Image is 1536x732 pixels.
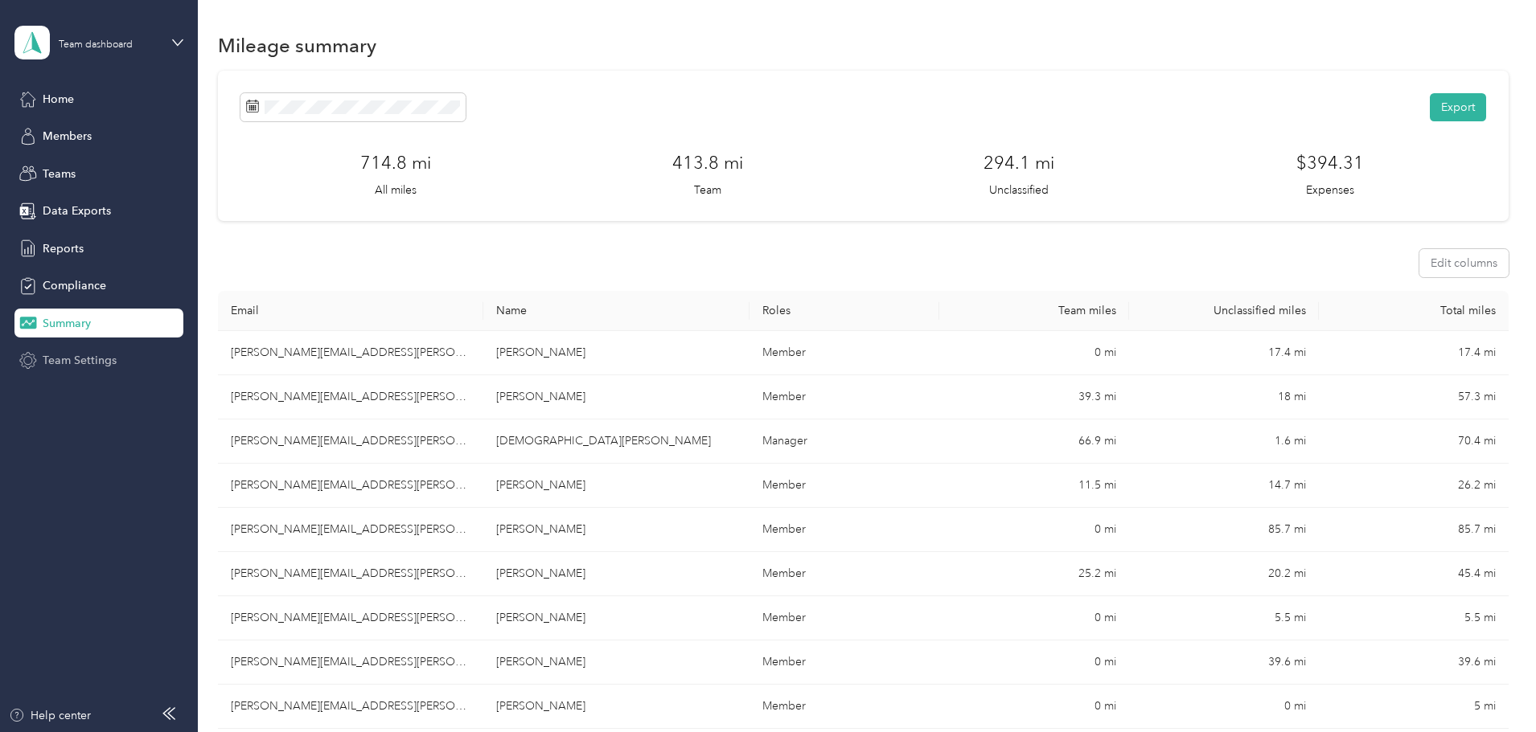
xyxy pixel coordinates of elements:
td: Member [750,685,939,729]
td: Member [750,464,939,508]
td: 0 mi [1129,685,1319,729]
button: Help center [9,707,91,724]
h3: 413.8 mi [672,149,743,176]
td: 39.3 mi [939,375,1129,419]
td: 17.4 mi [1319,331,1509,375]
td: emily.carr@optioncare.com [218,552,483,596]
p: Team [694,182,721,198]
span: Data Exports [43,202,111,219]
span: Compliance [43,277,106,294]
span: Home [43,91,74,108]
td: 17.4 mi [1129,331,1319,375]
h1: Mileage summary [218,37,376,54]
td: 5.5 mi [1319,596,1509,640]
td: kelly.koteles@optioncare.com [218,685,483,729]
td: 45.4 mi [1319,552,1509,596]
td: 5.5 mi [1129,596,1319,640]
td: travis.keith@optioncare.com [218,596,483,640]
td: Stephanie Scheessele [483,375,749,419]
td: 85.7 mi [1319,508,1509,552]
td: Manager [750,419,939,464]
td: Member [750,596,939,640]
td: cristie.huennekens@optioncare.com [218,419,483,464]
td: jennifer.lange@optioncare.com [218,640,483,685]
td: 0 mi [939,640,1129,685]
td: 39.6 mi [1319,640,1509,685]
th: Team miles [939,291,1129,331]
span: Members [43,128,92,145]
td: 0 mi [939,508,1129,552]
td: 18 mi [1129,375,1319,419]
td: 25.2 mi [939,552,1129,596]
td: Fernanda Machado [483,331,749,375]
td: Member [750,331,939,375]
td: 0 mi [939,685,1129,729]
th: Roles [750,291,939,331]
h3: $394.31 [1296,149,1364,176]
td: 57.3 mi [1319,375,1509,419]
button: Edit columns [1419,249,1509,277]
iframe: Everlance-gr Chat Button Frame [1446,642,1536,732]
span: Summary [43,315,91,332]
td: Kelly Koteles [483,685,749,729]
span: Teams [43,166,76,182]
td: Member [750,375,939,419]
span: Reports [43,240,84,257]
th: Email [218,291,483,331]
td: cary.boyd@optioncare.com [218,508,483,552]
td: Travis Keith [483,596,749,640]
td: 70.4 mi [1319,419,1509,464]
td: 5 mi [1319,685,1509,729]
h3: 294.1 mi [984,149,1054,176]
td: Member [750,508,939,552]
p: All miles [375,182,417,198]
td: Member [750,552,939,596]
td: Emily Carr [483,552,749,596]
td: 66.9 mi [939,419,1129,464]
th: Name [483,291,749,331]
td: Cristie Huennekens [483,419,749,464]
td: 0 mi [939,596,1129,640]
td: nicholes.newton@optioncare.com [218,464,483,508]
span: Team Settings [43,352,117,369]
td: Jennifer Lange [483,640,749,685]
td: 39.6 mi [1129,640,1319,685]
td: 0 mi [939,331,1129,375]
p: Expenses [1306,182,1354,198]
td: stephanie.scheessele@optioncare.com [218,375,483,419]
p: Unclassified [989,182,1049,198]
td: 1.6 mi [1129,419,1319,464]
button: Export [1430,93,1486,121]
th: Total miles [1319,291,1509,331]
td: Nicholes Newton [483,464,749,508]
td: Member [750,640,939,685]
td: fernanda.machado@optioncare.com [218,331,483,375]
th: Unclassified miles [1129,291,1319,331]
td: Cary Boyd [483,508,749,552]
div: Team dashboard [59,40,133,50]
h3: 714.8 mi [360,149,431,176]
td: 20.2 mi [1129,552,1319,596]
td: 26.2 mi [1319,464,1509,508]
td: 85.7 mi [1129,508,1319,552]
td: 14.7 mi [1129,464,1319,508]
td: 11.5 mi [939,464,1129,508]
